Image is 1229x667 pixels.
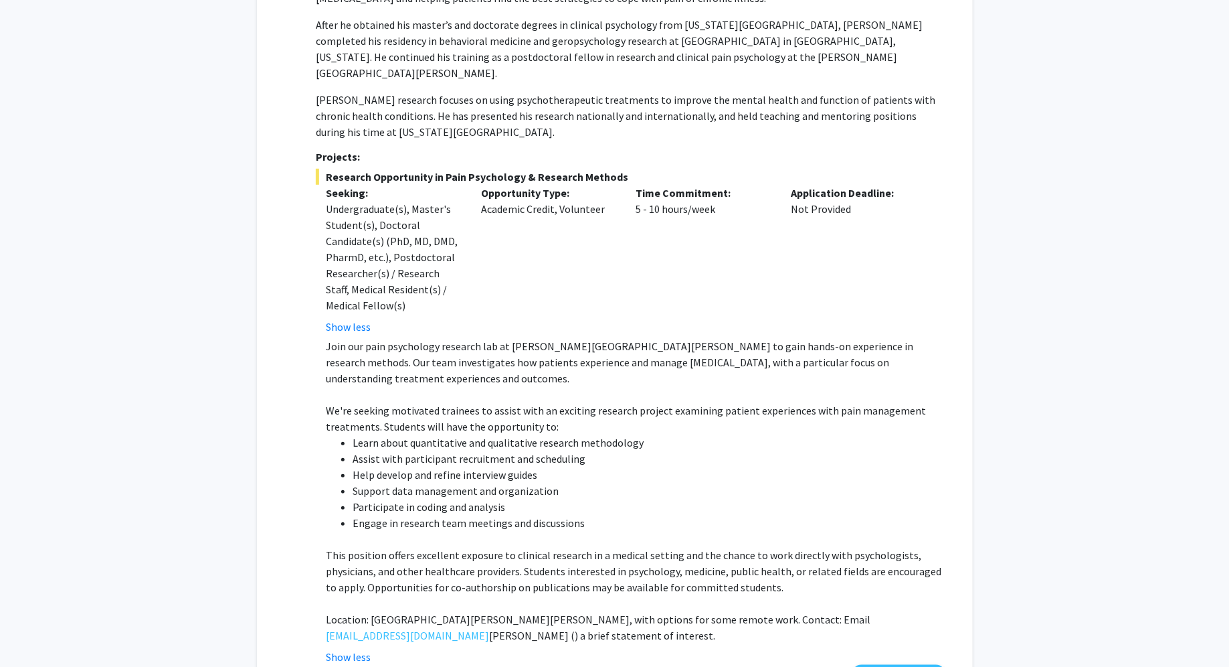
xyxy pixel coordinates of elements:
div: 5 - 10 hours/week [626,185,781,335]
li: Learn about quantitative and qualitative research methodology [353,435,945,451]
p: [PERSON_NAME] research focuses on using psychotherapeutic treatments to improve the mental health... [316,92,945,140]
strong: Projects: [316,150,360,163]
span: Research Opportunity in Pain Psychology & Research Methods [316,169,945,185]
p: After he obtained his master’s and doctorate degrees in clinical psychology from [US_STATE][GEOGR... [316,17,945,81]
p: Seeking: [326,185,461,201]
p: Join our pain psychology research lab at [PERSON_NAME][GEOGRAPHIC_DATA][PERSON_NAME] to gain hand... [326,338,945,386]
button: Show less [326,649,371,665]
li: Participate in coding and analysis [353,499,945,515]
li: Help develop and refine interview guides [353,467,945,483]
button: Show less [326,319,371,335]
p: We're seeking motivated trainees to assist with an exciting research project examining patient ex... [326,402,945,435]
p: Location: [GEOGRAPHIC_DATA][PERSON_NAME][PERSON_NAME], with options for some remote work. Contact... [326,611,945,644]
li: Support data management and organization [353,483,945,499]
li: Engage in research team meetings and discussions [353,515,945,531]
p: Application Deadline: [791,185,926,201]
a: [EMAIL_ADDRESS][DOMAIN_NAME] [326,627,489,644]
div: Not Provided [781,185,936,335]
div: Undergraduate(s), Master's Student(s), Doctoral Candidate(s) (PhD, MD, DMD, PharmD, etc.), Postdo... [326,201,461,313]
div: Academic Credit, Volunteer [471,185,626,335]
p: Opportunity Type: [481,185,616,201]
li: Assist with participant recruitment and scheduling [353,451,945,467]
p: Time Commitment: [636,185,771,201]
iframe: Chat [10,607,57,657]
p: This position offers excellent exposure to clinical research in a medical setting and the chance ... [326,547,945,595]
